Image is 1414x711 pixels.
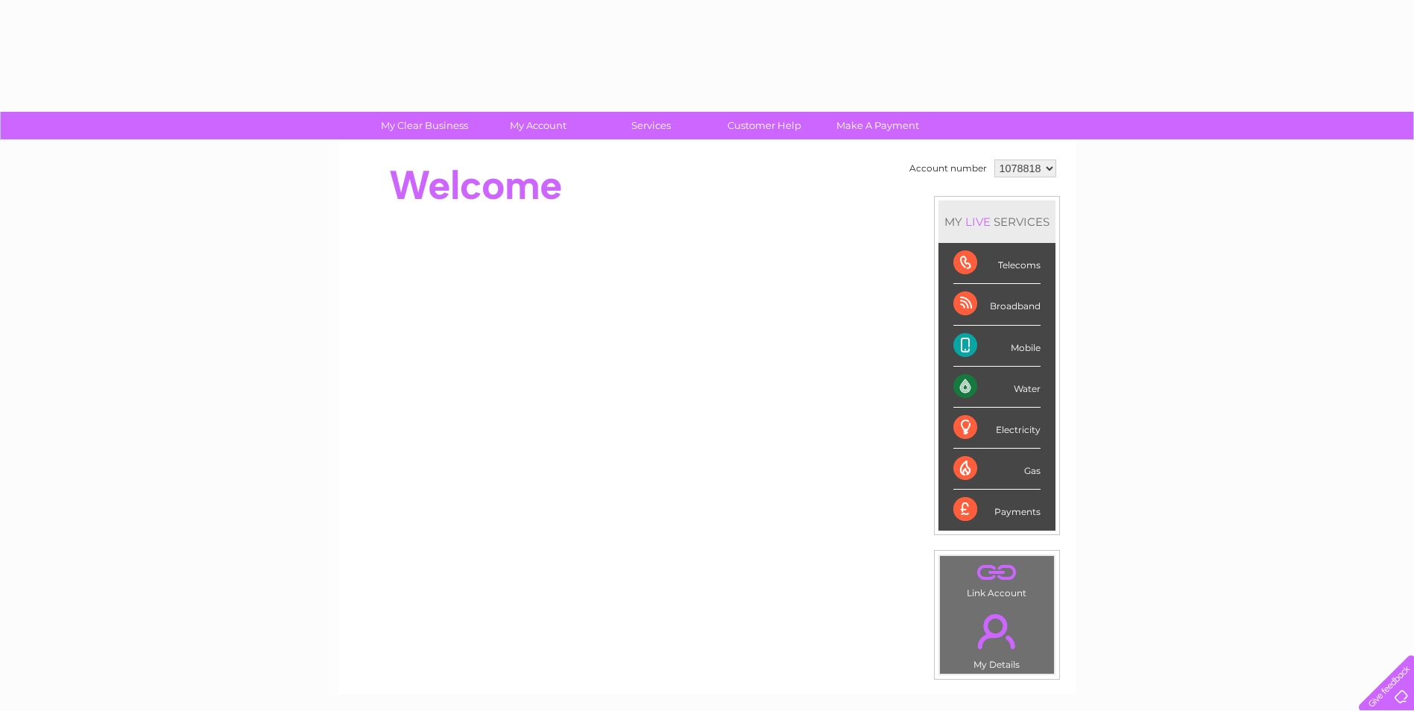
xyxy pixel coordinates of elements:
a: My Account [476,112,599,139]
div: Broadband [953,284,1041,325]
div: Gas [953,449,1041,490]
div: LIVE [962,215,994,229]
td: Link Account [939,555,1055,602]
td: Account number [906,156,991,181]
a: My Clear Business [363,112,486,139]
div: MY SERVICES [938,200,1055,243]
a: . [944,560,1050,586]
div: Payments [953,490,1041,530]
div: Water [953,367,1041,408]
td: My Details [939,601,1055,674]
div: Electricity [953,408,1041,449]
a: . [944,605,1050,657]
a: Make A Payment [816,112,939,139]
a: Customer Help [703,112,826,139]
div: Mobile [953,326,1041,367]
a: Services [590,112,713,139]
div: Telecoms [953,243,1041,284]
